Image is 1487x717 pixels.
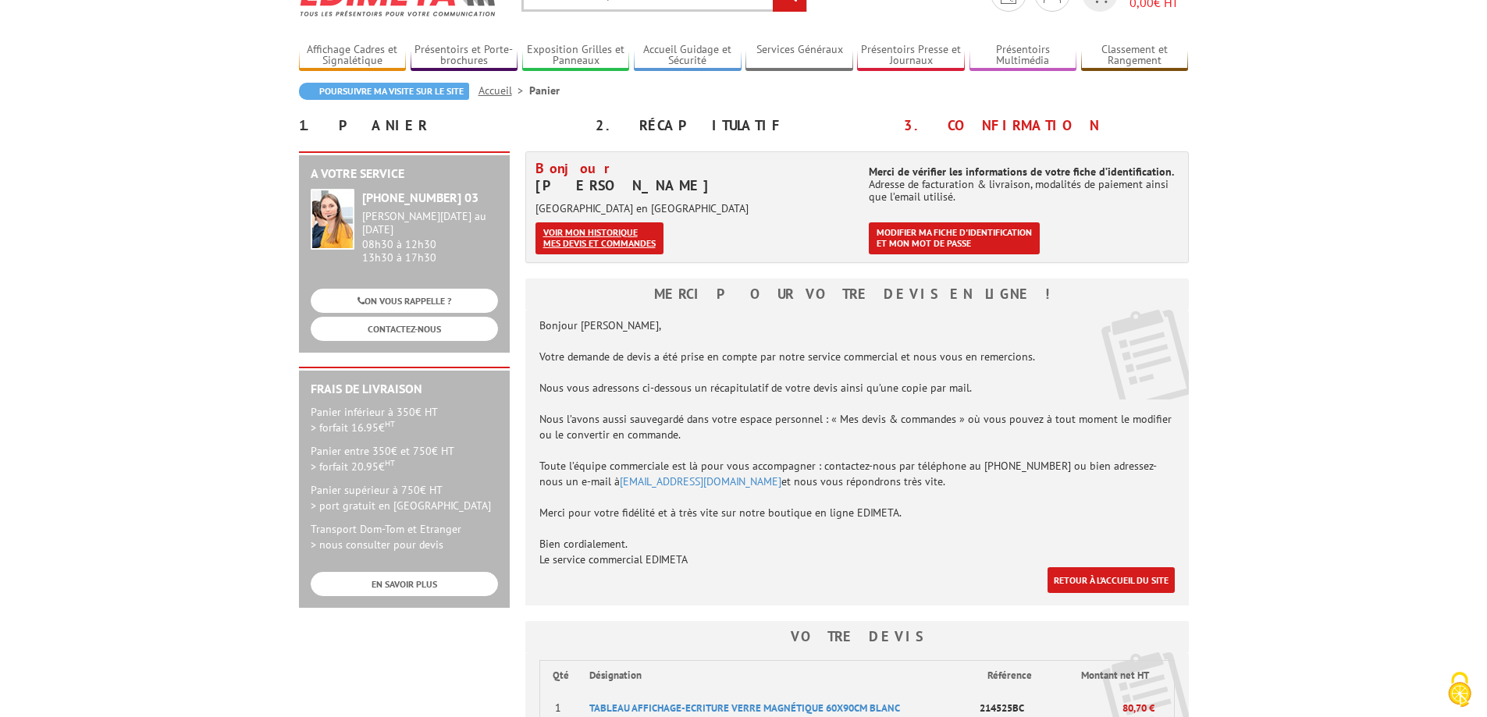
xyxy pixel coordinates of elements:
[311,443,498,474] p: Panier entre 350€ et 750€ HT
[311,289,498,313] a: ON VOUS RAPPELLE ?
[969,43,1077,69] a: Présentoirs Multimédia
[522,43,630,69] a: Exposition Grilles et Panneaux
[535,202,845,215] p: [GEOGRAPHIC_DATA] en [GEOGRAPHIC_DATA]
[311,167,498,181] h2: A votre service
[892,112,1189,140] div: 3. Confirmation
[411,43,518,69] a: Présentoirs et Porte-brochures
[857,43,965,69] a: Présentoirs Presse et Journaux
[525,310,1189,605] div: Bonjour [PERSON_NAME], Votre demande de devis a été prise en compte par notre service commercial ...
[299,112,596,140] div: 1. Panier
[869,165,1183,203] p: Adresse de facturation & livraison, modalités de paiement ainsi que l’email utilisé.
[535,160,845,194] h4: [PERSON_NAME]
[1432,664,1487,717] button: Cookies (fenêtre modale)
[385,418,395,429] sup: HT
[311,482,498,513] p: Panier supérieur à 750€ HT
[1440,670,1479,709] img: Cookies (fenêtre modale)
[869,165,1174,179] b: Merci de vérifier les informations de votre fiche d’identification.
[311,521,498,552] p: Transport Dom-Tom et Etranger
[535,159,618,177] span: Bonjour
[1081,43,1189,69] a: Classement et Rangement
[745,43,853,69] a: Services Généraux
[1048,567,1175,593] a: Retour à l'accueil du site
[311,572,498,596] a: EN SAVOIR PLUS
[311,317,498,341] a: CONTACTEZ-NOUS
[385,457,395,468] sup: HT
[362,190,478,205] strong: [PHONE_NUMBER] 03
[975,661,1045,690] th: Référence
[525,279,1189,310] h3: Merci pour votre devis en ligne !
[1058,669,1172,683] p: Montant net HT
[311,421,395,435] span: > forfait 16.95€
[299,83,469,100] a: Poursuivre ma visite sur le site
[634,43,742,69] a: Accueil Guidage et Sécurité
[869,222,1040,254] a: Modifier ma fiche d'identificationet mon mot de passe
[311,538,443,552] span: > nous consulter pour devis
[525,621,1189,652] h3: Votre Devis
[311,382,498,396] h2: Frais de Livraison
[478,83,529,98] a: Accueil
[529,83,560,98] li: Panier
[596,112,892,140] div: 2. Récapitulatif
[535,222,663,254] a: Voir mon historiquemes devis et commandes
[311,189,354,250] img: widget-service.jpg
[620,474,781,488] a: [EMAIL_ADDRESS][DOMAIN_NAME]
[589,701,900,715] a: TABLEAU AFFICHAGE-ECRITURE VERRE MAGNéTIQUE 60X90CM BLANC
[362,210,498,264] div: 08h30 à 12h30 13h30 à 17h30
[311,404,498,435] p: Panier inférieur à 350€ HT
[299,43,407,69] a: Affichage Cadres et Signalétique
[311,499,491,513] span: > port gratuit en [GEOGRAPHIC_DATA]
[311,460,395,474] span: > forfait 20.95€
[362,210,498,236] div: [PERSON_NAME][DATE] au [DATE]
[577,661,976,690] th: Désignation
[539,661,577,690] th: Qté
